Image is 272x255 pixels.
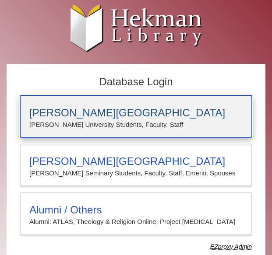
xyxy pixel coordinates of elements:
[29,119,243,130] p: [PERSON_NAME] University Students, Faculty, Staff
[29,204,243,227] summary: Alumni / OthersAlumni: ATLAS, Theology & Religion Online, Project [MEDICAL_DATA]
[20,144,252,186] a: [PERSON_NAME][GEOGRAPHIC_DATA][PERSON_NAME] Seminary Students, Faculty, Staff, Emeriti, Spouses
[29,204,243,216] h3: Alumni / Others
[29,107,243,119] h3: [PERSON_NAME][GEOGRAPHIC_DATA]
[29,216,243,227] p: Alumni: ATLAS, Theology & Religion Online, Project [MEDICAL_DATA]
[16,73,256,91] h2: Database Login
[210,243,252,250] dfn: Use Alumni login
[29,155,243,168] h3: [PERSON_NAME][GEOGRAPHIC_DATA]
[29,168,243,179] p: [PERSON_NAME] Seminary Students, Faculty, Staff, Emeriti, Spouses
[20,95,252,137] a: [PERSON_NAME][GEOGRAPHIC_DATA][PERSON_NAME] University Students, Faculty, Staff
